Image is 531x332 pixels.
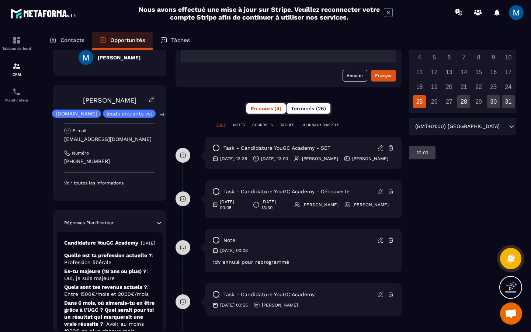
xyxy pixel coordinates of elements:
div: 26 [428,95,441,108]
div: 24 [502,80,515,93]
span: (GMT+01:00) [GEOGRAPHIC_DATA] [414,122,502,131]
button: Annuler [343,70,367,82]
div: 15 [472,66,485,79]
h2: Nous avons effectué une mise à jour sur Stripe. Veuillez reconnecter votre compte Stripe afin de ... [138,6,380,21]
p: NOTES [233,122,245,128]
p: Es-tu majeure (18 ans ou plus) ? [64,268,155,282]
div: 6 [442,51,455,64]
div: 11 [413,66,426,79]
p: 22:00 [416,150,428,156]
a: Ouvrir le chat [500,302,522,325]
p: COURRIELS [252,122,273,128]
div: Calendar wrapper [412,21,516,108]
div: 20 [442,80,455,93]
a: schedulerschedulerPlanificateur [2,82,31,108]
p: task - Candidature YouGC Academy - SET [223,145,330,152]
p: task - Candidature YouGC Academy [223,291,315,298]
a: Tâches [153,32,197,50]
h5: [PERSON_NAME] [98,55,140,60]
p: Quelle est ta profession actuelle ? [64,252,155,266]
p: [PERSON_NAME] [262,302,298,308]
p: JOURNAUX D'APPELS [302,122,339,128]
p: Voir toutes les informations [64,180,155,186]
p: task - Candidature YouGC Academy - Découverte [223,188,350,195]
div: Calendar days [412,36,516,108]
div: 4 [413,51,426,64]
div: 13 [442,66,455,79]
p: [DATE] 13:00 [261,156,288,162]
div: 19 [428,80,441,93]
div: Envoyer [375,72,392,79]
span: Terminés (26) [291,106,326,111]
p: leads entrants vsl [107,111,152,116]
div: 16 [487,66,500,79]
span: En cours (4) [251,106,281,111]
div: 30 [487,95,500,108]
p: Tâches [171,37,190,44]
p: Tableau de bord [2,46,31,51]
div: 31 [502,95,515,108]
p: Opportunités [110,37,145,44]
input: Search for option [502,122,507,131]
a: Contacts [42,32,92,50]
div: Search for option [409,118,519,135]
img: logo [10,7,77,20]
img: formation [12,36,21,45]
div: 18 [413,80,426,93]
div: 27 [442,95,455,108]
p: TOUT [216,122,226,128]
button: Envoyer [371,70,396,82]
a: [PERSON_NAME] [83,96,136,104]
p: Quels sont tes revenus actuels ? [64,284,155,298]
div: 12 [428,66,441,79]
p: Contacts [60,37,84,44]
p: [DATE] 13:36 [220,156,247,162]
p: Réponses Planificateur [64,220,114,226]
p: [DATE] 00:03 [220,248,248,253]
p: [PHONE_NUMBER] [64,158,155,165]
button: En cours (4) [246,103,286,114]
div: 17 [502,66,515,79]
div: 10 [502,51,515,64]
div: 21 [457,80,470,93]
p: [PERSON_NAME] [353,202,389,208]
p: CRM [2,72,31,76]
p: [DATE] 00:55 [220,302,248,308]
p: rdv annulé pour reprogrammé [212,259,394,265]
div: 14 [457,66,470,79]
img: scheduler [12,87,21,96]
div: 5 [428,51,441,64]
a: Opportunités [92,32,153,50]
p: Planificateur [2,98,31,102]
div: 25 [413,95,426,108]
div: 7 [457,51,470,64]
p: E-mail [73,128,87,134]
p: Candidature YouGC Academy [64,239,138,246]
a: formationformationCRM [2,56,31,82]
p: note [223,237,235,244]
p: [DATE] [141,240,155,246]
p: +5 [157,111,167,118]
div: 29 [472,95,485,108]
div: 23 [487,80,500,93]
div: 22 [472,80,485,93]
p: [EMAIL_ADDRESS][DOMAIN_NAME] [64,136,155,143]
p: [DATE] 00:05 [220,199,247,211]
div: 8 [472,51,485,64]
img: formation [12,62,21,70]
p: [PERSON_NAME] [302,156,338,162]
a: formationformationTableau de bord [2,30,31,56]
p: Numéro [72,150,89,156]
p: [DATE] 13:30 [261,199,288,211]
div: 9 [487,51,500,64]
p: TÂCHES [280,122,294,128]
button: Terminés (26) [287,103,330,114]
p: [PERSON_NAME] [352,156,388,162]
p: [DOMAIN_NAME] [56,111,97,116]
p: [PERSON_NAME] [302,202,339,208]
div: 28 [457,95,470,108]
